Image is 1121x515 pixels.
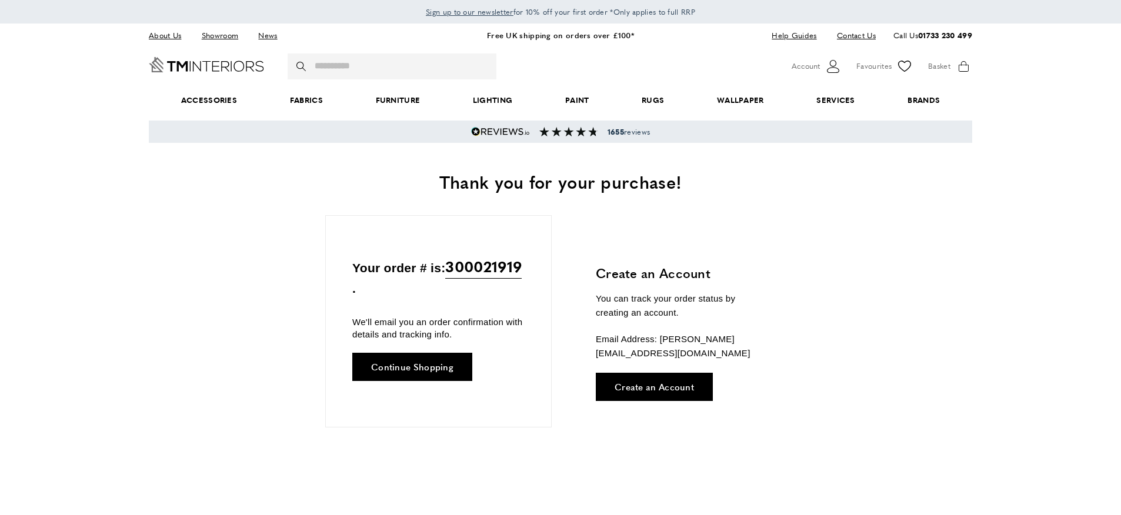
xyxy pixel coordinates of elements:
[918,29,972,41] a: 01733 230 499
[596,292,769,320] p: You can track your order status by creating an account.
[149,28,190,44] a: About Us
[249,28,286,44] a: News
[596,373,713,401] a: Create an Account
[608,127,650,136] span: reviews
[856,58,913,75] a: Favourites
[446,82,539,118] a: Lighting
[615,82,690,118] a: Rugs
[790,82,882,118] a: Services
[439,169,682,194] span: Thank you for your purchase!
[371,362,453,371] span: Continue Shopping
[426,6,513,18] a: Sign up to our newsletter
[792,58,842,75] button: Customer Account
[828,28,876,44] a: Contact Us
[596,332,769,360] p: Email Address: [PERSON_NAME][EMAIL_ADDRESS][DOMAIN_NAME]
[539,82,615,118] a: Paint
[445,255,522,279] span: 300021919
[349,82,446,118] a: Furniture
[471,127,530,136] img: Reviews.io 5 stars
[352,255,525,299] p: Your order # is: .
[352,316,525,340] p: We'll email you an order confirmation with details and tracking info.
[792,60,820,72] span: Account
[690,82,790,118] a: Wallpaper
[155,82,263,118] span: Accessories
[763,28,825,44] a: Help Guides
[149,57,264,72] a: Go to Home page
[426,6,695,17] span: for 10% off your first order *Only applies to full RRP
[352,353,472,381] a: Continue Shopping
[487,29,634,41] a: Free UK shipping on orders over £100*
[193,28,247,44] a: Showroom
[426,6,513,17] span: Sign up to our newsletter
[893,29,972,42] p: Call Us
[882,82,966,118] a: Brands
[608,126,624,137] strong: 1655
[539,127,598,136] img: Reviews section
[263,82,349,118] a: Fabrics
[596,264,769,282] h3: Create an Account
[856,60,892,72] span: Favourites
[296,53,308,79] button: Search
[615,382,694,391] span: Create an Account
